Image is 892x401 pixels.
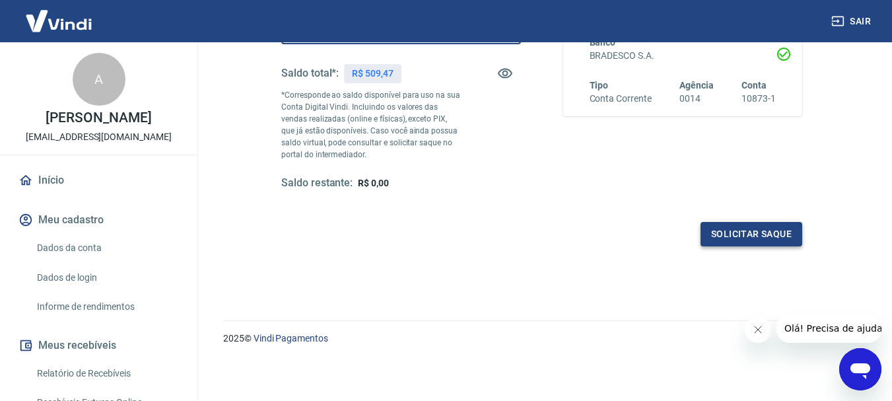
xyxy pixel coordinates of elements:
span: Tipo [590,80,609,91]
a: Vindi Pagamentos [254,333,328,344]
h6: 10873-1 [741,92,776,106]
span: Olá! Precisa de ajuda? [8,9,111,20]
img: Vindi [16,1,102,41]
h5: Saldo total*: [281,67,339,80]
button: Meu cadastro [16,205,182,235]
span: R$ 0,00 [358,178,389,188]
span: Banco [590,37,616,48]
iframe: Mensagem da empresa [776,314,881,343]
button: Meus recebíveis [16,331,182,360]
button: Solicitar saque [701,222,802,246]
div: A [73,53,125,106]
a: Dados de login [32,264,182,291]
p: *Corresponde ao saldo disponível para uso na sua Conta Digital Vindi. Incluindo os valores das ve... [281,89,461,161]
iframe: Botão para abrir a janela de mensagens [839,348,881,390]
h6: BRADESCO S.A. [590,49,776,63]
a: Relatório de Recebíveis [32,360,182,387]
p: R$ 509,47 [352,67,394,81]
p: [PERSON_NAME] [46,111,151,125]
a: Dados da conta [32,235,182,262]
span: Agência [679,80,714,91]
p: [EMAIL_ADDRESS][DOMAIN_NAME] [26,130,172,144]
h5: Saldo restante: [281,176,353,190]
a: Informe de rendimentos [32,293,182,320]
h6: Conta Corrente [590,92,652,106]
h6: 0014 [679,92,714,106]
a: Início [16,166,182,195]
iframe: Fechar mensagem [745,316,771,343]
span: Conta [741,80,767,91]
p: 2025 © [223,332,860,346]
button: Sair [829,9,876,34]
